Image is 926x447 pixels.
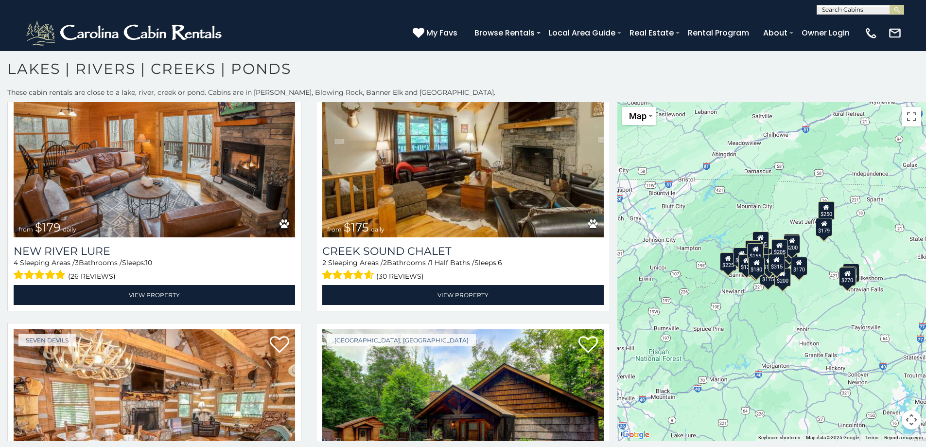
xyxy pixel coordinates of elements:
span: 10 [145,258,152,267]
span: My Favs [426,27,457,39]
button: Change map style [622,107,656,125]
span: (26 reviews) [68,270,116,283]
div: $235 [752,232,769,250]
span: 2 [322,258,326,267]
a: Rental Program [683,24,754,41]
div: $550 [843,263,860,282]
button: Map camera controls [902,410,921,429]
span: 3 [75,258,79,267]
a: View Property [14,285,295,305]
div: $235 [779,246,795,264]
a: Creek Sound Chalet from $175 daily [322,49,604,237]
div: $125 [738,254,755,273]
div: Sleeping Areas / Bathrooms / Sleeps: [322,258,604,283]
a: Real Estate [625,24,679,41]
a: Report a map error [884,435,923,440]
img: White-1-2.png [24,18,226,48]
a: Seven Devils [18,334,76,346]
span: daily [63,226,76,233]
span: (30 reviews) [376,270,424,283]
span: $175 [344,220,369,234]
span: Map [629,111,646,121]
a: My Favs [413,27,460,39]
div: $175 [760,266,776,285]
img: mail-regular-white.png [888,26,902,40]
a: [GEOGRAPHIC_DATA], [GEOGRAPHIC_DATA] [327,334,476,346]
button: Keyboard shortcuts [758,434,800,441]
span: from [327,226,342,233]
span: from [18,226,33,233]
img: Creek Sound Chalet [322,49,604,237]
img: Google [620,429,652,441]
div: $270 [839,267,856,286]
div: $205 [771,239,788,257]
div: $200 [774,268,791,286]
div: Sleeping Areas / Bathrooms / Sleeps: [14,258,295,283]
div: $275 [840,266,856,285]
div: $180 [747,257,764,276]
img: phone-regular-white.png [864,26,878,40]
div: $170 [791,256,807,275]
span: 6 [498,258,502,267]
span: 4 [14,258,18,267]
a: Terms [865,435,878,440]
span: 2 [383,258,387,267]
div: $200 [781,240,798,258]
a: New River Lure [14,245,295,258]
div: $235 [784,234,800,252]
div: $180 [749,257,765,275]
a: Open this area in Google Maps (opens a new window) [620,429,652,441]
div: $250 [818,201,835,219]
div: $179 [816,217,833,236]
div: $155 [748,243,764,262]
a: Local Area Guide [544,24,620,41]
button: Toggle fullscreen view [902,107,921,126]
div: $225 [720,252,736,271]
a: Add to favorites [578,335,598,356]
div: $305 [746,240,762,258]
a: View Property [322,285,604,305]
span: $179 [35,220,61,234]
div: $200 [784,234,801,253]
a: Add to favorites [270,335,289,356]
a: Browse Rentals [470,24,540,41]
div: $200 [734,247,750,266]
a: Owner Login [797,24,855,41]
a: About [758,24,792,41]
span: Map data ©2025 Google [806,435,859,440]
span: daily [371,226,384,233]
div: $140 [761,254,778,273]
a: Creek Sound Chalet [322,245,604,258]
a: New River Lure from $179 daily [14,49,295,237]
div: $315 [769,253,785,272]
img: New River Lure [14,49,295,237]
span: 1 Half Baths / [430,258,474,267]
